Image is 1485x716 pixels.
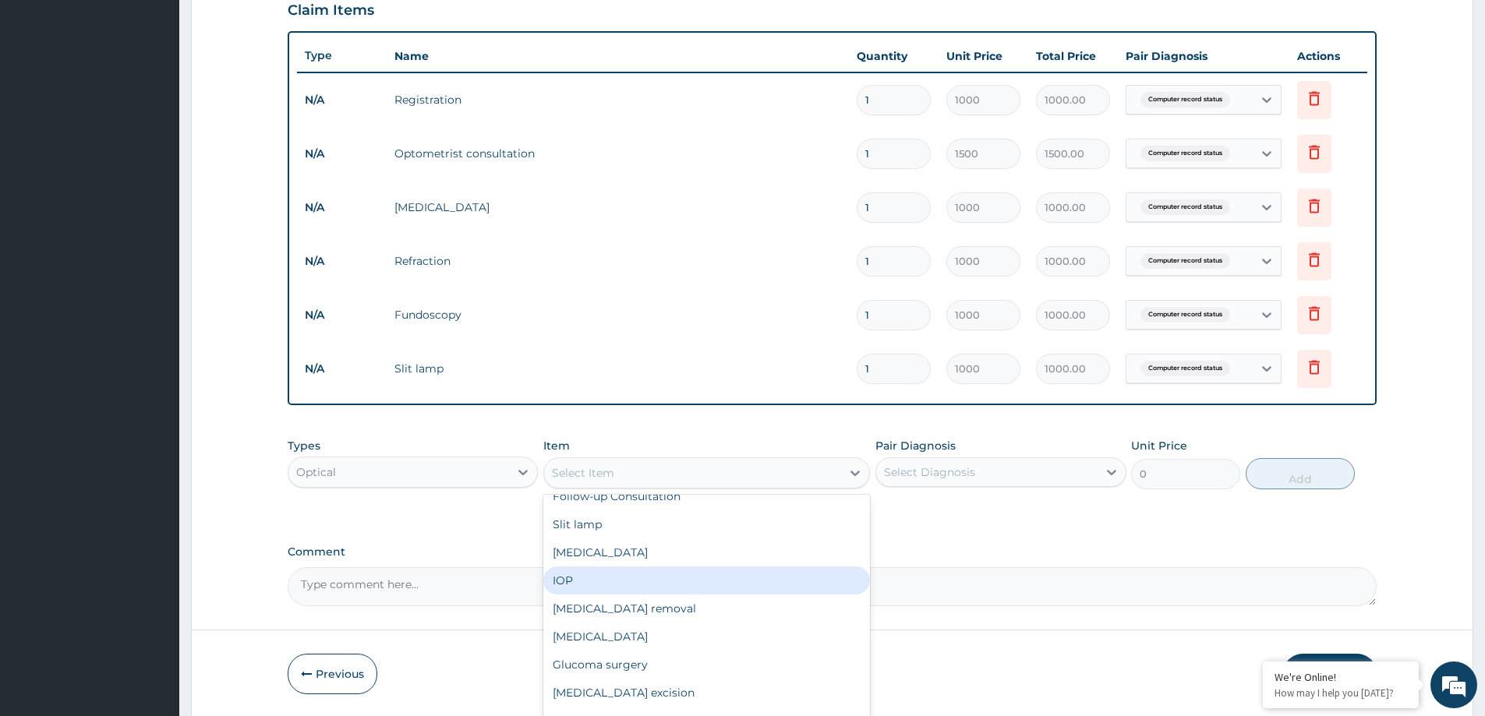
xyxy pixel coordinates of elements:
[1283,654,1377,694] button: Submit
[1140,146,1230,161] span: Computer record status
[387,138,849,169] td: Optometrist consultation
[543,623,870,651] div: [MEDICAL_DATA]
[1140,361,1230,376] span: Computer record status
[1028,41,1118,72] th: Total Price
[387,192,849,223] td: [MEDICAL_DATA]
[256,8,293,45] div: Minimize live chat window
[875,438,956,453] label: Pair Diagnosis
[297,193,387,222] td: N/A
[939,41,1028,72] th: Unit Price
[884,464,975,480] div: Select Diagnosis
[543,482,870,510] div: Follow-up Consultation
[288,545,1377,559] label: Comment
[8,425,297,480] textarea: Type your message and hit 'Enter'
[543,566,870,594] div: IOP
[1140,199,1230,215] span: Computer record status
[297,139,387,168] td: N/A
[288,439,320,453] label: Types
[81,87,262,108] div: Chat with us now
[297,301,387,330] td: N/A
[1140,307,1230,323] span: Computer record status
[29,78,63,117] img: d_794563401_company_1708531726252_794563401
[543,594,870,623] div: [MEDICAL_DATA] removal
[1131,438,1187,453] label: Unit Price
[297,354,387,383] td: N/A
[297,247,387,276] td: N/A
[288,654,377,694] button: Previous
[387,353,849,384] td: Slit lamp
[387,41,849,72] th: Name
[1140,92,1230,108] span: Computer record status
[1275,686,1407,700] p: How may I help you today?
[543,438,570,453] label: Item
[543,510,870,538] div: Slit lamp
[552,465,614,481] div: Select Item
[543,538,870,566] div: [MEDICAL_DATA]
[296,464,336,480] div: Optical
[90,196,215,354] span: We're online!
[1140,253,1230,269] span: Computer record status
[1246,458,1355,489] button: Add
[387,84,849,115] td: Registration
[543,651,870,679] div: Glucoma surgery
[387,299,849,330] td: Fundoscopy
[288,2,374,19] h3: Claim Items
[387,245,849,277] td: Refraction
[543,679,870,707] div: [MEDICAL_DATA] excision
[297,86,387,115] td: N/A
[1118,41,1289,72] th: Pair Diagnosis
[1275,670,1407,684] div: We're Online!
[1289,41,1367,72] th: Actions
[297,41,387,70] th: Type
[849,41,939,72] th: Quantity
